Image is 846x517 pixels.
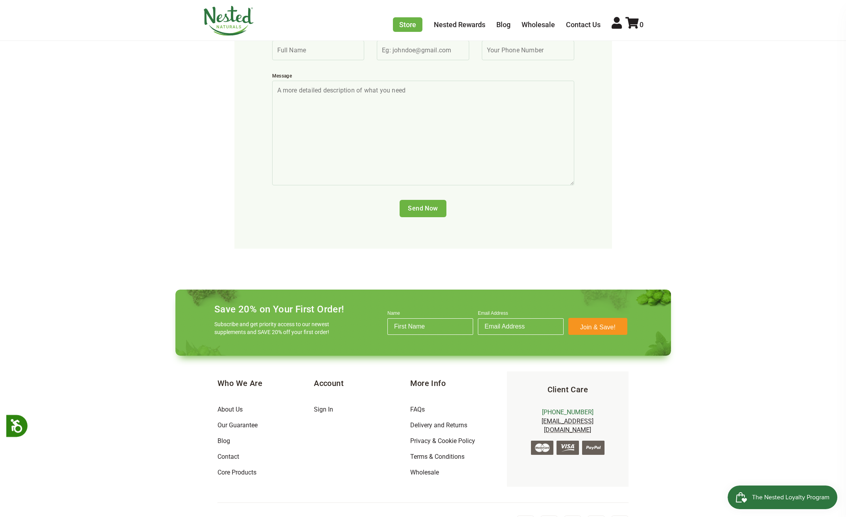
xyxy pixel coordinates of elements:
[410,437,475,445] a: Privacy & Cookie Policy
[410,469,439,476] a: Wholesale
[387,310,473,318] label: Name
[520,384,616,395] h5: Client Care
[640,20,643,29] span: 0
[410,453,464,460] a: Terms & Conditions
[482,41,574,60] input: Your Phone Number
[410,421,467,429] a: Delivery and Returns
[434,20,485,29] a: Nested Rewards
[410,378,507,389] h5: More Info
[217,421,258,429] a: Our Guarantee
[272,73,574,81] label: Message
[387,318,473,335] input: First Name
[217,378,314,389] h5: Who We Are
[214,304,344,315] h4: Save 20% on Your First Order!
[496,20,511,29] a: Blog
[217,437,230,445] a: Blog
[542,408,593,416] a: [PHONE_NUMBER]
[314,406,333,413] a: Sign In
[393,17,422,32] a: Store
[566,20,601,29] a: Contact Us
[214,320,332,336] p: Subscribe and get priority access to our newest supplements and SAVE 20% off your first order!
[728,486,838,509] iframe: Button to open loyalty program pop-up
[217,453,239,460] a: Contact
[217,469,256,476] a: Core Products
[400,200,446,217] input: Send Now
[478,310,564,318] label: Email Address
[272,41,365,60] input: Full Name
[542,417,593,434] a: [EMAIL_ADDRESS][DOMAIN_NAME]
[203,6,254,36] img: Nested Naturals
[314,378,410,389] h5: Account
[217,406,243,413] a: About Us
[625,20,643,29] a: 0
[531,441,605,455] img: credit-cards.png
[568,318,627,335] button: Join & Save!
[410,406,425,413] a: FAQs
[478,318,564,335] input: Email Address
[522,20,555,29] a: Wholesale
[377,41,469,60] input: Eg: johndoe@gmail.com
